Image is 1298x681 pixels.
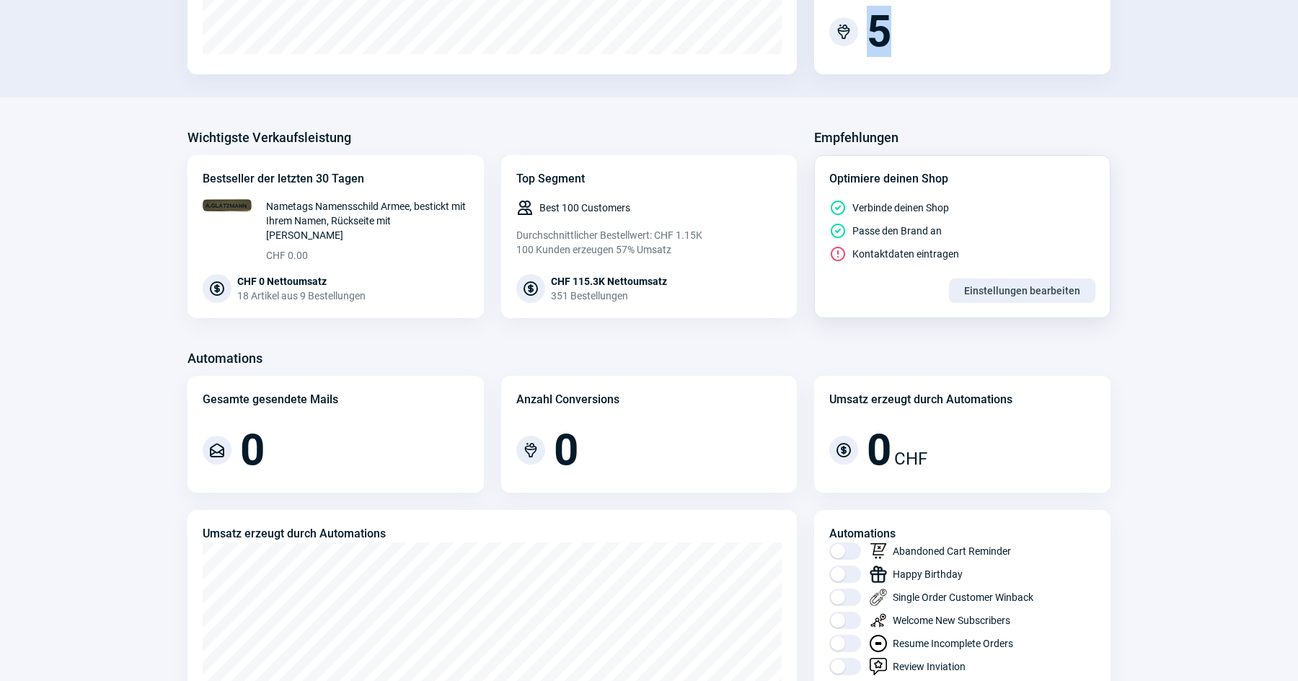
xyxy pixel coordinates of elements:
div: Umsatz erzeugt durch Automations [203,525,386,542]
span: Verbinde deinen Shop [852,201,949,215]
span: 0 [554,429,578,472]
div: Anzahl Conversions [516,391,619,408]
div: Top Segment [516,170,782,188]
span: Review Inviation [893,659,966,674]
div: Gesamte gesendete Mails [203,391,338,408]
button: Einstellungen bearbeiten [949,278,1095,303]
span: Abandoned Cart Reminder [893,544,1011,558]
span: 5 [867,10,891,53]
span: 0 [867,429,891,472]
div: Durchschnittlicher Bestellwert: CHF 1.15K 100 Kunden erzeugen 57% Umsatz [516,228,782,257]
span: Single Order Customer Winback [893,590,1033,605]
span: Happy Birthday [893,567,963,581]
span: 0 [240,429,265,472]
div: CHF 115.3K Nettoumsatz [551,274,667,289]
span: CHF [894,446,927,472]
h3: Wichtigste Verkaufsleistung [187,126,351,149]
span: Kontaktdaten eintragen [852,247,959,261]
div: 18 Artikel aus 9 Bestellungen [237,289,366,303]
h3: Empfehlungen [814,126,899,149]
span: Welcome New Subscribers [893,613,1010,628]
img: 68x68 [203,199,252,211]
div: Automations [829,525,1095,542]
span: Best 100 Customers [539,201,630,215]
span: Nametags Namensschild Armee, bestickt mit Ihrem Namen, Rückseite mit [PERSON_NAME] [266,199,469,242]
span: Passe den Brand an [852,224,942,238]
span: Einstellungen bearbeiten [964,279,1080,302]
div: Optimiere deinen Shop [829,170,1095,188]
h3: Automations [187,347,262,370]
div: 351 Bestellungen [551,289,667,303]
span: Resume Incomplete Orders [893,636,1013,651]
div: CHF 0 Nettoumsatz [237,274,366,289]
div: Bestseller der letzten 30 Tagen [203,170,469,188]
div: Umsatz erzeugt durch Automations [829,391,1012,408]
span: CHF 0.00 [266,248,469,263]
